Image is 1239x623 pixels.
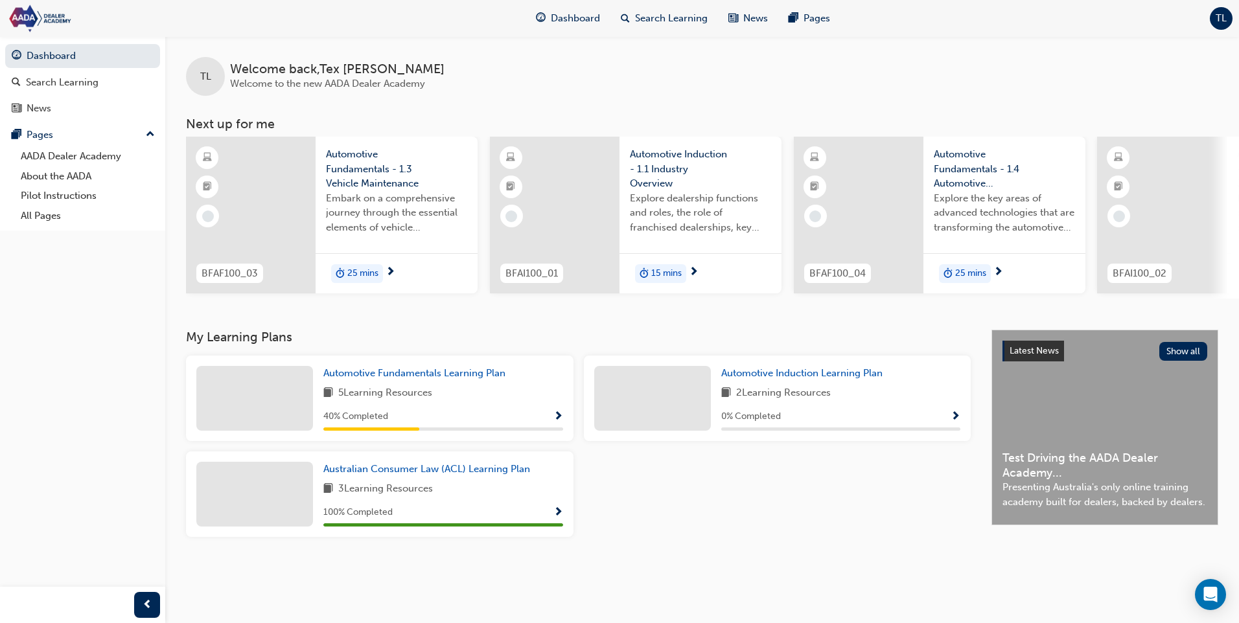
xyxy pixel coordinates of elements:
span: duration-icon [640,266,649,282]
span: news-icon [728,10,738,27]
span: learningResourceType_ELEARNING-icon [203,150,212,166]
a: BFAF100_04Automotive Fundamentals - 1.4 Automotive Technology & the FutureExplore the key areas o... [794,137,1085,293]
a: guage-iconDashboard [526,5,610,32]
div: Open Intercom Messenger [1195,579,1226,610]
a: Latest NewsShow all [1002,341,1207,361]
span: pages-icon [789,10,798,27]
a: Australian Consumer Law (ACL) Learning Plan [323,462,535,477]
a: News [5,96,160,120]
span: Welcome back , Tex [PERSON_NAME] [230,62,445,77]
span: search-icon [621,10,630,27]
span: next-icon [386,267,395,278]
button: TL [1210,7,1233,30]
div: Search Learning [26,75,98,90]
span: Australian Consumer Law (ACL) Learning Plan [323,463,530,475]
span: Search Learning [635,11,708,26]
span: learningRecordVerb_NONE-icon [1113,210,1125,222]
span: TL [1216,11,1227,26]
span: pages-icon [12,130,21,141]
span: learningResourceType_ELEARNING-icon [506,150,515,166]
span: Automotive Fundamentals Learning Plan [323,367,505,379]
span: learningRecordVerb_NONE-icon [202,210,214,222]
a: Dashboard [5,44,160,68]
span: next-icon [993,267,1003,278]
span: book-icon [721,385,731,402]
span: Automotive Induction - 1.1 Industry Overview [630,147,771,191]
a: Automotive Fundamentals Learning Plan [323,366,511,381]
span: Presenting Australia's only online training academy built for dealers, backed by dealers. [1002,480,1207,509]
span: booktick-icon [1114,179,1123,196]
button: Show Progress [553,409,563,425]
span: duration-icon [944,266,953,282]
a: BFAF100_03Automotive Fundamentals - 1.3 Vehicle MaintenanceEmbark on a comprehensive journey thro... [186,137,478,293]
span: booktick-icon [506,179,515,196]
span: Explore the key areas of advanced technologies that are transforming the automotive industry. Fro... [934,191,1075,235]
span: 3 Learning Resources [338,481,433,497]
a: Search Learning [5,71,160,95]
span: 15 mins [651,266,682,281]
span: Test Driving the AADA Dealer Academy... [1002,451,1207,480]
span: guage-icon [536,10,546,27]
span: duration-icon [336,266,345,282]
span: book-icon [323,481,333,497]
span: 100 % Completed [323,505,393,520]
span: Automotive Fundamentals - 1.4 Automotive Technology & the Future [934,147,1075,191]
div: News [27,101,51,116]
span: Show Progress [553,507,563,519]
span: news-icon [12,103,21,115]
button: DashboardSearch LearningNews [5,41,160,123]
span: Show Progress [553,411,563,423]
a: Pilot Instructions [16,186,160,206]
a: news-iconNews [718,5,778,32]
span: Automotive Fundamentals - 1.3 Vehicle Maintenance [326,147,467,191]
span: next-icon [689,267,699,278]
span: Welcome to the new AADA Dealer Academy [230,78,425,89]
button: Show Progress [951,409,960,425]
span: learningRecordVerb_NONE-icon [505,210,517,222]
button: Show all [1159,342,1208,361]
button: Show Progress [553,504,563,521]
span: booktick-icon [203,179,212,196]
img: Trak [6,4,156,33]
div: Pages [27,128,53,142]
a: search-iconSearch Learning [610,5,718,32]
a: AADA Dealer Academy [16,146,160,166]
h3: Next up for me [165,117,1239,131]
span: guage-icon [12,51,21,62]
span: 2 Learning Resources [736,385,831,402]
span: Show Progress [951,411,960,423]
span: Dashboard [551,11,600,26]
span: search-icon [12,77,21,89]
span: booktick-icon [810,179,819,196]
a: Latest NewsShow allTest Driving the AADA Dealer Academy...Presenting Australia's only online trai... [991,330,1218,525]
span: TL [200,69,211,84]
span: BFAF100_04 [809,266,866,281]
button: Pages [5,123,160,147]
span: BFAI100_01 [505,266,558,281]
a: BFAI100_01Automotive Induction - 1.1 Industry OverviewExplore dealership functions and roles, the... [490,137,782,293]
span: BFAI100_02 [1113,266,1166,281]
span: learningRecordVerb_NONE-icon [809,210,821,222]
span: prev-icon [143,597,152,613]
span: Automotive Induction Learning Plan [721,367,883,379]
span: 0 % Completed [721,409,781,424]
span: Explore dealership functions and roles, the role of franchised dealerships, key industry players,... [630,191,771,235]
span: 25 mins [955,266,986,281]
a: All Pages [16,206,160,226]
h3: My Learning Plans [186,330,971,345]
a: Automotive Induction Learning Plan [721,366,888,381]
span: News [743,11,768,26]
span: Pages [804,11,830,26]
span: book-icon [323,385,333,402]
span: Embark on a comprehensive journey through the essential elements of vehicle maintenance, includin... [326,191,467,235]
span: up-icon [146,126,155,143]
a: About the AADA [16,166,160,187]
span: 40 % Completed [323,409,388,424]
span: BFAF100_03 [202,266,258,281]
span: 25 mins [347,266,378,281]
span: learningResourceType_ELEARNING-icon [810,150,819,166]
a: pages-iconPages [778,5,840,32]
span: 5 Learning Resources [338,385,432,402]
span: Latest News [1010,345,1059,356]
